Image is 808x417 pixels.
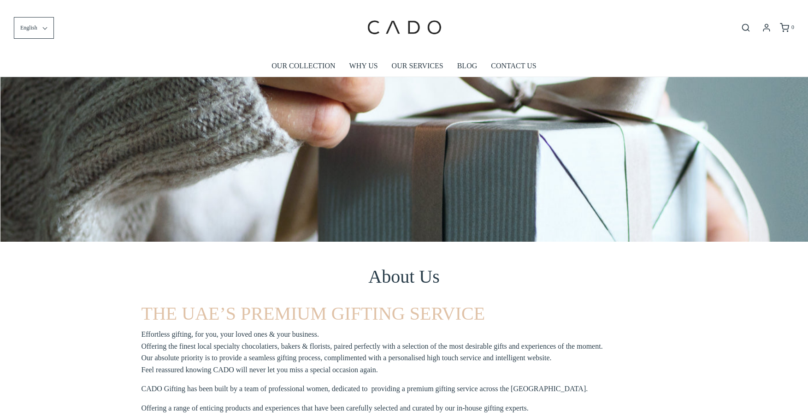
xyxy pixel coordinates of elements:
[737,23,754,33] button: Open search bar
[491,55,536,77] a: CONTACT US
[457,55,478,77] a: BLOG
[142,265,667,289] h1: About Us
[142,383,588,395] p: CADO Gifting has been built by a team of professional women, dedicated to providing a premium gif...
[779,23,794,32] a: 0
[20,24,37,32] span: English
[142,303,485,324] span: THE UAE’S PREMIUM GIFTING SERVICE
[791,24,794,30] span: 0
[392,55,443,77] a: OUR SERVICES
[349,55,378,77] a: WHY US
[142,328,603,375] p: Effortless gifting, for you, your loved ones & your business. Offering the finest local specialty...
[14,17,54,39] button: English
[142,402,529,414] p: Offering a range of enticing products and experiences that have been carefully selected and curat...
[365,7,443,48] img: cadogifting
[271,55,335,77] a: OUR COLLECTION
